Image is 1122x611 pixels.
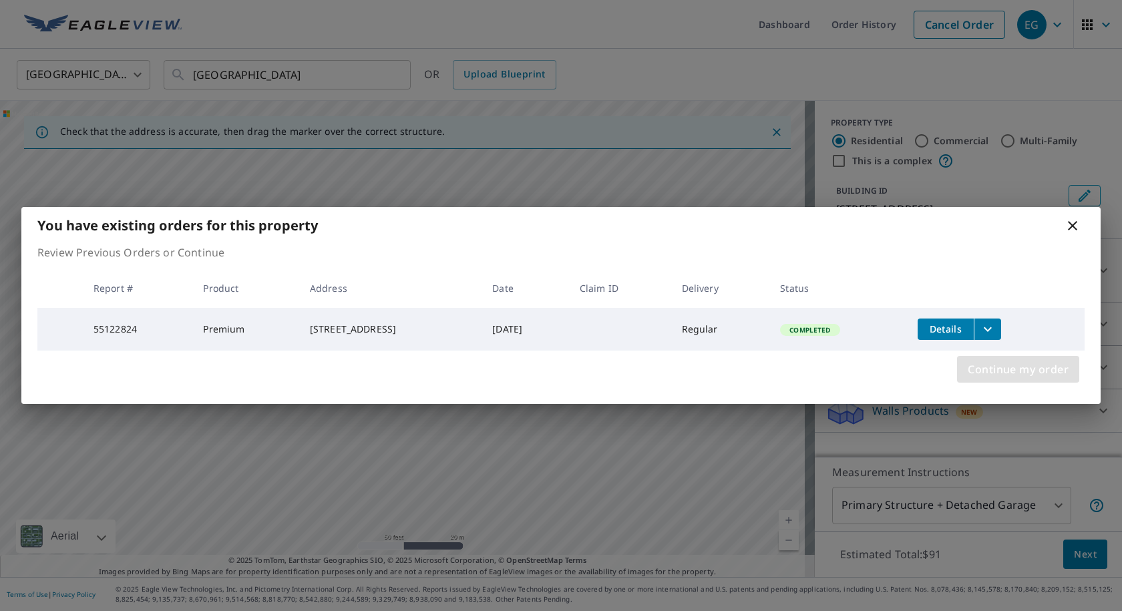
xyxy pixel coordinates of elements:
[299,268,482,308] th: Address
[37,216,318,234] b: You have existing orders for this property
[769,268,907,308] th: Status
[968,360,1069,379] span: Continue my order
[37,244,1085,260] p: Review Previous Orders or Continue
[569,268,671,308] th: Claim ID
[482,308,568,351] td: [DATE]
[974,319,1001,340] button: filesDropdownBtn-55122824
[671,308,770,351] td: Regular
[957,356,1079,383] button: Continue my order
[192,268,299,308] th: Product
[918,319,974,340] button: detailsBtn-55122824
[192,308,299,351] td: Premium
[83,308,193,351] td: 55122824
[926,323,966,335] span: Details
[781,325,838,335] span: Completed
[310,323,472,336] div: [STREET_ADDRESS]
[83,268,193,308] th: Report #
[671,268,770,308] th: Delivery
[482,268,568,308] th: Date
